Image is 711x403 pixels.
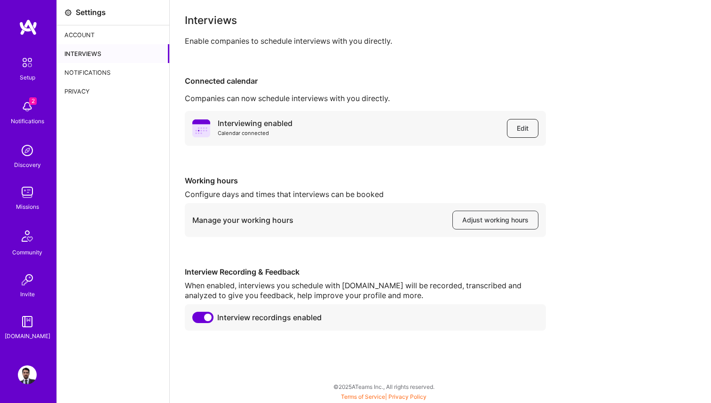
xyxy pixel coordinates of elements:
[18,270,37,289] img: Invite
[57,63,169,82] div: Notifications
[17,53,37,72] img: setup
[192,215,293,225] div: Manage your working hours
[18,183,37,202] img: teamwork
[217,313,322,323] span: Interview recordings enabled
[57,82,169,101] div: Privacy
[507,119,538,138] button: Edit
[462,215,529,225] span: Adjust working hours
[18,365,37,384] img: User Avatar
[16,202,39,212] div: Missions
[18,97,37,116] img: bell
[11,116,44,126] div: Notifications
[185,15,696,25] div: Interviews
[185,176,546,186] div: Working hours
[12,247,42,257] div: Community
[29,97,37,105] span: 2
[64,9,72,16] i: icon Settings
[18,312,37,331] img: guide book
[16,225,39,247] img: Community
[388,393,427,400] a: Privacy Policy
[185,281,546,300] div: When enabled, interviews you schedule with [DOMAIN_NAME] will be recorded, transcribed and analyz...
[57,25,169,44] div: Account
[185,267,546,277] div: Interview Recording & Feedback
[218,119,292,128] div: Interviewing enabled
[19,19,38,36] img: logo
[517,124,529,133] span: Edit
[14,160,41,170] div: Discovery
[76,8,106,17] div: Settings
[20,72,35,82] div: Setup
[218,128,292,138] div: Calendar connected
[5,331,50,341] div: [DOMAIN_NAME]
[185,76,696,86] div: Connected calendar
[185,36,696,46] div: Enable companies to schedule interviews with you directly.
[192,119,210,137] i: icon PurpleCalendar
[57,44,169,63] div: Interviews
[56,375,711,398] div: © 2025 ATeams Inc., All rights reserved.
[185,190,546,199] div: Configure days and times that interviews can be booked
[16,365,39,384] a: User Avatar
[452,211,538,229] button: Adjust working hours
[18,141,37,160] img: discovery
[20,289,35,299] div: Invite
[185,94,696,103] div: Companies can now schedule interviews with you directly.
[341,393,385,400] a: Terms of Service
[341,393,427,400] span: |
